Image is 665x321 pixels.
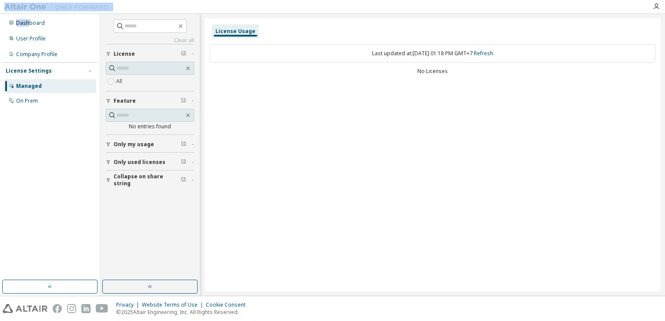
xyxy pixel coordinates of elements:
[106,171,194,190] button: Collapse on share string
[6,67,52,74] div: License Settings
[96,304,108,313] img: youtube.svg
[16,35,46,42] div: User Profile
[116,76,124,87] label: All
[210,68,655,75] div: No Licenses
[106,91,194,110] button: Feature
[3,304,47,313] img: altair_logo.svg
[16,51,57,58] div: Company Profile
[181,177,186,184] span: Clear filter
[181,50,186,57] span: Clear filter
[4,3,113,11] img: Altair One
[114,97,136,104] span: Feature
[210,44,655,63] div: Last updated at: [DATE] 01:18 PM GMT+7
[67,304,76,313] img: instagram.svg
[181,159,186,166] span: Clear filter
[53,304,62,313] img: facebook.svg
[106,44,194,64] button: License
[474,50,493,57] a: Refresh
[206,301,251,308] div: Cookie Consent
[181,97,186,104] span: Clear filter
[116,308,251,316] p: © 2025 Altair Engineering, Inc. All Rights Reserved.
[106,123,194,130] div: No entries found
[215,28,255,35] div: License Usage
[114,159,165,166] span: Only used licenses
[106,37,194,44] a: Clear all
[181,141,186,148] span: Clear filter
[16,97,38,104] div: On Prem
[81,304,91,313] img: linkedin.svg
[114,50,135,57] span: License
[116,301,142,308] div: Privacy
[16,20,45,27] div: Dashboard
[106,153,194,172] button: Only used licenses
[114,173,181,187] span: Collapse on share string
[16,83,42,90] div: Managed
[142,301,206,308] div: Website Terms of Use
[114,141,154,148] span: Only my usage
[106,135,194,154] button: Only my usage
